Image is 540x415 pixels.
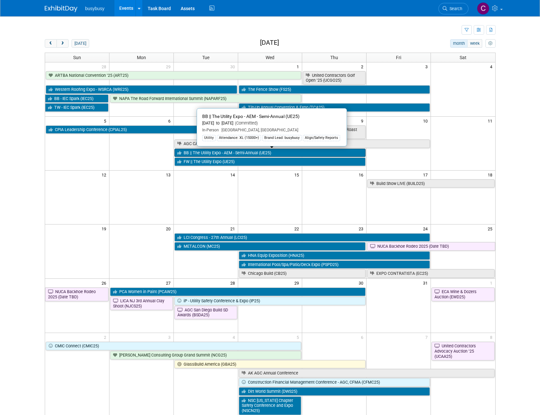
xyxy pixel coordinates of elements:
span: 2 [103,333,109,341]
span: 31 [422,279,431,287]
span: 18 [487,171,495,179]
span: 14 [230,171,238,179]
span: 13 [165,171,173,179]
span: In-Person [202,128,219,132]
a: United Contractors Advocacy Auction ’25 (UCAA25) [432,342,494,360]
span: 19 [101,224,109,233]
span: 29 [165,62,173,71]
a: NSC [US_STATE] Chapter Safety Conference and Expo (NSCN25) [239,396,302,415]
span: 9 [360,117,366,125]
button: month [450,39,467,48]
span: 28 [101,62,109,71]
span: 26 [101,279,109,287]
a: Construction Financial Management Conference - AGC, CFMA (CFMC25) [239,378,430,387]
h2: [DATE] [260,39,279,46]
span: Search [447,6,462,11]
a: [PERSON_NAME] Consulting Group Grand Summit (NCG25) [110,351,302,359]
span: 8 [489,333,495,341]
span: 7 [425,333,431,341]
a: LICA NJ 3rd Annual Clay Shoot (NJCS25) [110,297,173,310]
span: 29 [294,279,302,287]
button: next [57,39,69,48]
a: NUCA Backhoe Rodeo 2025 (Date TBD) [45,288,108,301]
a: United Contractors Golf Open ’25 (UCGO25) [303,71,366,85]
a: NUCA Backhoe Rodeo 2025 (Date TBD) [367,242,495,251]
a: Chicago Build (CB25) [239,269,366,278]
a: International Pool/Spa/Patio/Deck Expo (PSPD25) [239,260,430,269]
span: 30 [358,279,366,287]
span: 2 [360,62,366,71]
a: Search [438,3,468,14]
a: Western Roofing Expo - WSRCA (WRE25) [46,85,237,94]
span: 5 [296,333,302,341]
button: [DATE] [72,39,89,48]
span: Sun [73,55,81,60]
button: myCustomButton [485,39,495,48]
span: 12 [101,171,109,179]
span: 11 [487,117,495,125]
span: 1 [296,62,302,71]
a: PCA Women in Paint (PCAW25) [110,288,366,296]
a: LCI Congress - 27th Annual (LCI25) [174,233,430,242]
a: GlassBuild America (GBA25) [174,360,366,369]
span: 22 [294,224,302,233]
a: BB || The Utility Expo - AEM - Semi-Annual (UE25) [174,149,366,157]
span: 21 [230,224,238,233]
a: FW || The Utility Expo (UE25) [174,158,366,166]
a: AK AGC Annual Conference [239,369,495,377]
span: 6 [168,117,173,125]
a: TW - IEC Spark (IEC25) [45,103,108,112]
div: Utility [202,135,216,141]
span: 20 [165,224,173,233]
div: Brand Lead: busybusy [262,135,302,141]
span: Sat [460,55,466,60]
button: prev [45,39,57,48]
a: Dirt World Summit (DWS25) [239,387,430,396]
div: [DATE] to [DATE] [202,121,341,126]
a: Build Show LIVE (BUILD25) [367,179,494,188]
a: The Fence Show (FS25) [239,85,430,94]
img: ExhibitDay [45,6,77,12]
span: 30 [230,62,238,71]
span: 23 [358,224,366,233]
span: 24 [422,224,431,233]
span: 5 [103,117,109,125]
span: 25 [487,224,495,233]
span: Fri [396,55,401,60]
span: 17 [422,171,431,179]
span: 27 [165,279,173,287]
a: ECA Wine & Dozers Auction (EWD25) [432,288,494,301]
span: 10 [422,117,431,125]
span: 3 [168,333,173,341]
a: ARTBA National Convention ’25 (ART25) [46,71,302,80]
span: busybusy [85,6,105,11]
a: BB - IEC Spark (IEC25) [45,94,108,103]
span: 3 [425,62,431,71]
span: 28 [230,279,238,287]
span: 1 [489,279,495,287]
span: [GEOGRAPHIC_DATA], [GEOGRAPHIC_DATA] [219,128,298,132]
a: CMIC Connect (CMIC25) [46,342,302,350]
span: Thu [330,55,338,60]
a: Tilt-Up Annual Convention & Expo (TCA25) [239,103,430,112]
a: NAPA The Road Forward International Summit (NAPARF25) [110,94,302,103]
span: 4 [232,333,238,341]
span: 4 [489,62,495,71]
a: AGC San Diego Build SD Awards (BSDA25) [174,306,237,319]
div: Align/Safety Reports [303,135,340,141]
span: Tue [202,55,209,60]
span: 6 [360,333,366,341]
span: BB || The Utility Expo - AEM - Semi-Annual (UE25) [202,114,300,119]
a: METALCON (MC25) [174,242,366,251]
span: (Committed) [233,121,258,125]
span: Mon [137,55,146,60]
a: HNA Equip Exposition (HNA25) [239,251,430,260]
span: 16 [358,171,366,179]
button: week [467,39,482,48]
a: AGC CA Construct Annual Conference 25 (CAC25) [174,140,430,148]
span: Wed [266,55,274,60]
a: EXPO CONTRATISTA (EC25) [367,269,494,278]
a: iP - Utility Safety Conference & Expo (IP25) [174,297,366,305]
img: Collin Larson [477,2,489,15]
div: Attendance: XL (15000+) [217,135,261,141]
